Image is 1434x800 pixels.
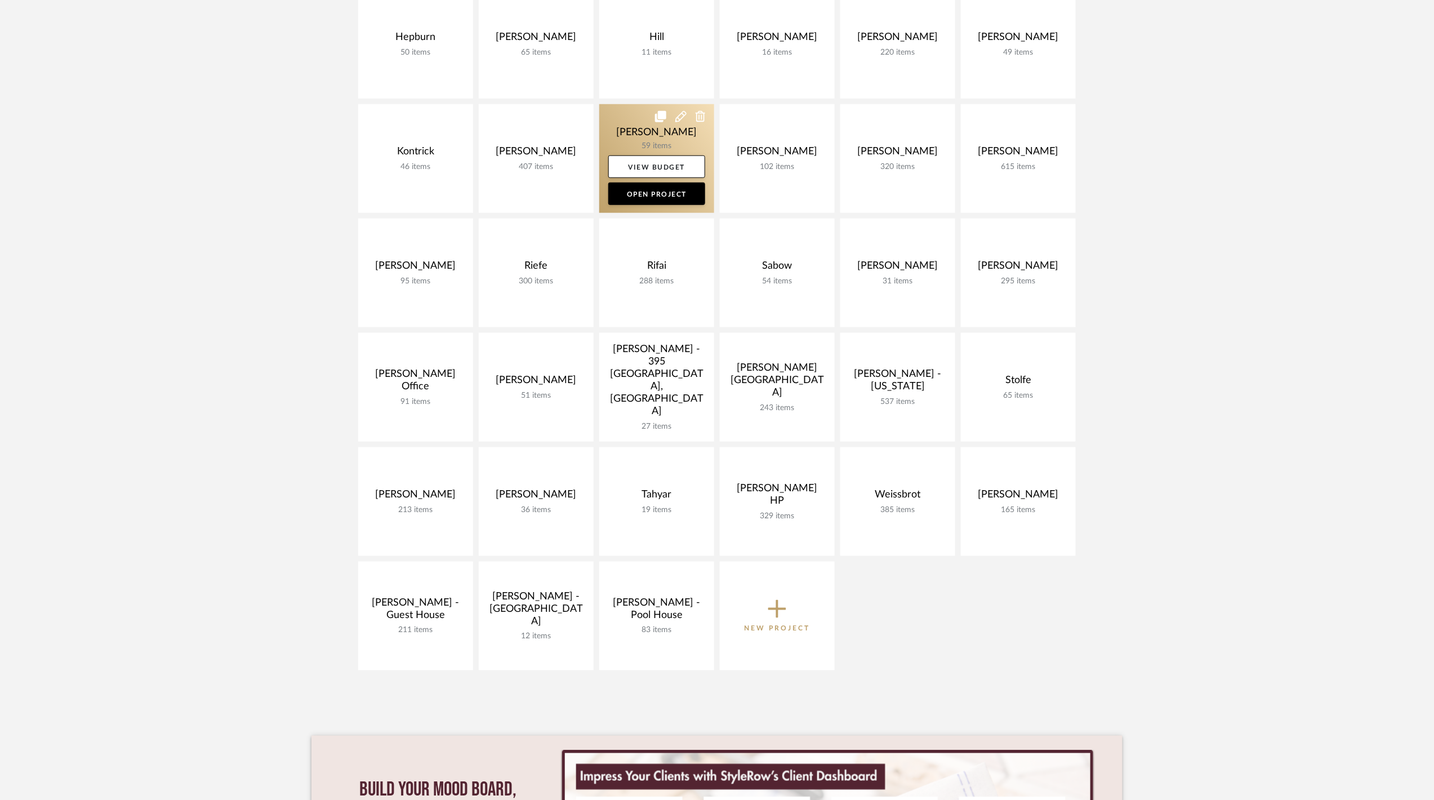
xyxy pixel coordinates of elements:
[367,145,464,162] div: Kontrick
[488,145,585,162] div: [PERSON_NAME]
[849,488,946,505] div: Weissbrot
[608,505,705,515] div: 19 items
[367,397,464,407] div: 91 items
[849,277,946,286] div: 31 items
[729,162,826,172] div: 102 items
[367,31,464,48] div: Hepburn
[367,368,464,397] div: [PERSON_NAME] Office
[367,626,464,635] div: 211 items
[849,162,946,172] div: 320 items
[608,277,705,286] div: 288 items
[608,183,705,205] a: Open Project
[729,512,826,521] div: 329 items
[729,31,826,48] div: [PERSON_NAME]
[970,31,1067,48] div: [PERSON_NAME]
[488,488,585,505] div: [PERSON_NAME]
[608,422,705,432] div: 27 items
[970,260,1067,277] div: [PERSON_NAME]
[488,162,585,172] div: 407 items
[488,590,585,632] div: [PERSON_NAME] - [GEOGRAPHIC_DATA]
[488,277,585,286] div: 300 items
[608,488,705,505] div: Tahyar
[367,597,464,626] div: [PERSON_NAME] - Guest House
[970,488,1067,505] div: [PERSON_NAME]
[729,403,826,413] div: 243 items
[745,623,810,634] p: New Project
[488,391,585,401] div: 51 items
[608,260,705,277] div: Rifai
[849,260,946,277] div: [PERSON_NAME]
[729,277,826,286] div: 54 items
[608,343,705,422] div: [PERSON_NAME] - 395 [GEOGRAPHIC_DATA], [GEOGRAPHIC_DATA]
[608,155,705,178] a: View Budget
[488,260,585,277] div: Riefe
[970,162,1067,172] div: 615 items
[729,362,826,403] div: [PERSON_NAME][GEOGRAPHIC_DATA]
[729,260,826,277] div: Sabow
[488,632,585,642] div: 12 items
[488,505,585,515] div: 36 items
[608,48,705,57] div: 11 items
[729,482,826,512] div: [PERSON_NAME] HP
[849,31,946,48] div: [PERSON_NAME]
[608,597,705,626] div: [PERSON_NAME] - Pool House
[849,397,946,407] div: 537 items
[367,505,464,515] div: 213 items
[488,48,585,57] div: 65 items
[367,162,464,172] div: 46 items
[720,562,835,670] button: New Project
[729,48,826,57] div: 16 items
[849,48,946,57] div: 220 items
[608,31,705,48] div: Hill
[849,368,946,397] div: [PERSON_NAME] - [US_STATE]
[970,374,1067,391] div: Stolfe
[729,145,826,162] div: [PERSON_NAME]
[367,260,464,277] div: [PERSON_NAME]
[970,505,1067,515] div: 165 items
[488,374,585,391] div: [PERSON_NAME]
[970,145,1067,162] div: [PERSON_NAME]
[970,277,1067,286] div: 295 items
[488,31,585,48] div: [PERSON_NAME]
[970,48,1067,57] div: 49 items
[970,391,1067,401] div: 65 items
[367,48,464,57] div: 50 items
[367,488,464,505] div: [PERSON_NAME]
[367,277,464,286] div: 95 items
[849,145,946,162] div: [PERSON_NAME]
[849,505,946,515] div: 385 items
[608,626,705,635] div: 83 items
